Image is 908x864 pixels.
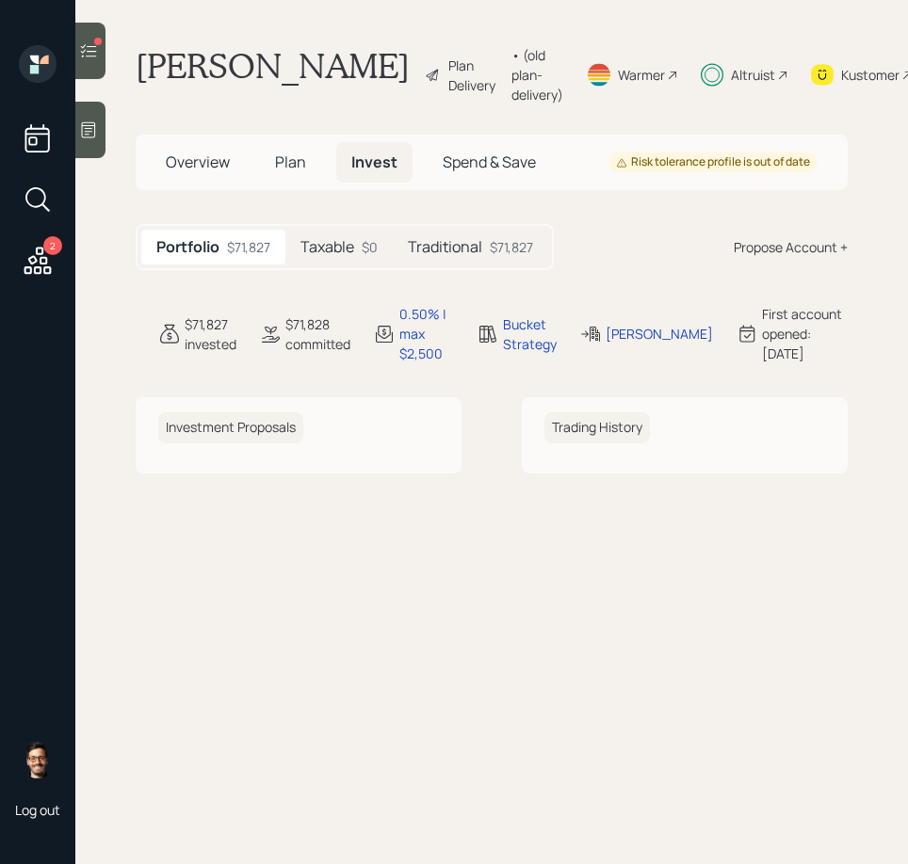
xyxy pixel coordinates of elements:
span: Overview [166,152,230,172]
div: • (old plan-delivery) [511,45,563,104]
div: Plan Delivery [448,56,502,95]
h5: Portfolio [156,238,219,256]
div: 0.50% | max $2,500 [399,304,454,363]
div: Risk tolerance profile is out of date [616,154,810,170]
div: Propose Account + [734,237,848,257]
span: Plan [275,152,306,172]
div: Kustomer [841,65,900,85]
h5: Traditional [408,238,482,256]
div: $71,827 [227,237,270,257]
div: $71,827 invested [185,314,236,354]
div: $0 [362,237,378,257]
h1: [PERSON_NAME] [136,45,410,104]
div: Log out [15,801,60,819]
div: First account opened: [DATE] [762,304,848,363]
h6: Trading History [544,412,650,443]
div: 2 [43,236,62,255]
span: Spend & Save [443,152,536,172]
div: [PERSON_NAME] [606,324,713,344]
div: Warmer [618,65,665,85]
div: $71,828 committed [285,314,350,354]
span: Invest [351,152,397,172]
img: sami-boghos-headshot.png [19,741,57,778]
h6: Investment Proposals [158,412,303,443]
div: Altruist [731,65,775,85]
div: Bucket Strategy [503,314,557,354]
h5: Taxable [300,238,354,256]
div: $71,827 [490,237,533,257]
